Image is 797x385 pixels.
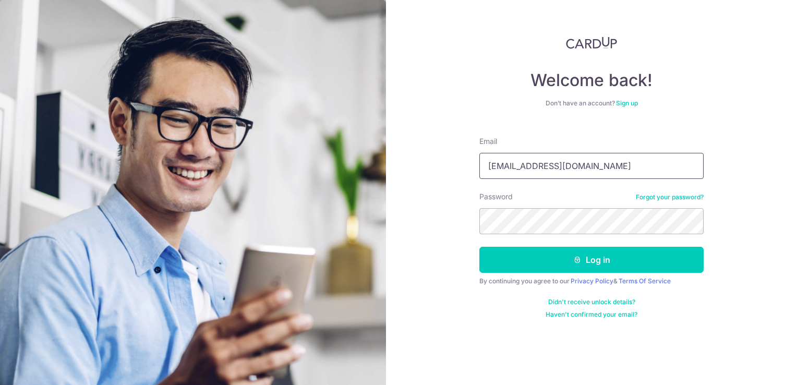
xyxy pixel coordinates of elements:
button: Log in [479,247,704,273]
a: Sign up [616,99,638,107]
a: Haven't confirmed your email? [546,310,637,319]
a: Privacy Policy [571,277,613,285]
a: Didn't receive unlock details? [548,298,635,306]
input: Enter your Email [479,153,704,179]
h4: Welcome back! [479,70,704,91]
label: Email [479,136,497,147]
img: CardUp Logo [566,37,617,49]
div: By continuing you agree to our & [479,277,704,285]
div: Don’t have an account? [479,99,704,107]
label: Password [479,191,513,202]
a: Forgot your password? [636,193,704,201]
a: Terms Of Service [619,277,671,285]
